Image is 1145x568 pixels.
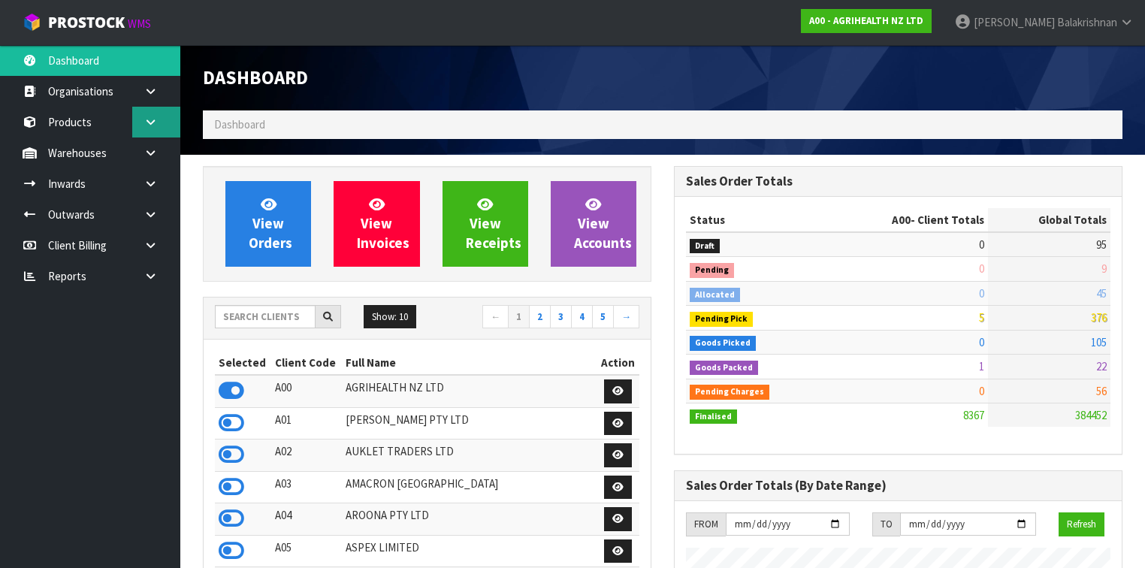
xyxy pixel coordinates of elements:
span: View Invoices [357,195,409,252]
span: 0 [979,335,984,349]
th: Status [686,208,826,232]
th: - Client Totals [826,208,988,232]
span: Allocated [690,288,740,303]
a: ViewReceipts [443,181,528,267]
td: AROONA PTY LTD [342,503,597,536]
strong: A00 - AGRIHEALTH NZ LTD [809,14,923,27]
img: cube-alt.png [23,13,41,32]
span: Pending [690,263,734,278]
span: View Orders [249,195,292,252]
span: [PERSON_NAME] [974,15,1055,29]
span: Pending Charges [690,385,769,400]
span: Pending Pick [690,312,753,327]
th: Full Name [342,351,597,375]
th: Global Totals [988,208,1110,232]
a: ViewOrders [225,181,311,267]
span: 56 [1096,384,1107,398]
th: Action [597,351,639,375]
td: A03 [271,471,342,503]
input: Search clients [215,305,316,328]
td: A05 [271,535,342,567]
span: 0 [979,261,984,276]
h3: Sales Order Totals [686,174,1110,189]
span: 9 [1101,261,1107,276]
span: Dashboard [214,117,265,131]
a: ViewAccounts [551,181,636,267]
th: Client Code [271,351,342,375]
td: A00 [271,375,342,407]
td: A02 [271,440,342,472]
a: A00 - AGRIHEALTH NZ LTD [801,9,932,33]
span: 384452 [1075,408,1107,422]
span: View Receipts [466,195,521,252]
div: TO [872,512,900,536]
h3: Sales Order Totals (By Date Range) [686,479,1110,493]
span: 95 [1096,237,1107,252]
span: 105 [1091,335,1107,349]
span: View Accounts [574,195,632,252]
a: 3 [550,305,572,329]
td: AMACRON [GEOGRAPHIC_DATA] [342,471,597,503]
td: AGRIHEALTH NZ LTD [342,375,597,407]
button: Show: 10 [364,305,416,329]
span: 0 [979,237,984,252]
span: 376 [1091,310,1107,325]
span: ProStock [48,13,125,32]
span: 45 [1096,286,1107,301]
nav: Page navigation [438,305,639,331]
span: 0 [979,286,984,301]
span: Finalised [690,409,737,424]
a: ← [482,305,509,329]
td: [PERSON_NAME] PTY LTD [342,407,597,440]
small: WMS [128,17,151,31]
span: Draft [690,239,720,254]
td: AUKLET TRADERS LTD [342,440,597,472]
a: 2 [529,305,551,329]
span: 0 [979,384,984,398]
span: 1 [979,359,984,373]
td: ASPEX LIMITED [342,535,597,567]
td: A04 [271,503,342,536]
div: FROM [686,512,726,536]
th: Selected [215,351,271,375]
a: 1 [508,305,530,329]
span: A00 [892,213,911,227]
a: 5 [592,305,614,329]
a: 4 [571,305,593,329]
button: Refresh [1059,512,1104,536]
span: Dashboard [203,65,308,89]
span: Goods Picked [690,336,756,351]
span: 8367 [963,408,984,422]
span: Balakrishnan [1057,15,1117,29]
span: Goods Packed [690,361,758,376]
span: 5 [979,310,984,325]
a: ViewInvoices [334,181,419,267]
td: A01 [271,407,342,440]
span: 22 [1096,359,1107,373]
a: → [613,305,639,329]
